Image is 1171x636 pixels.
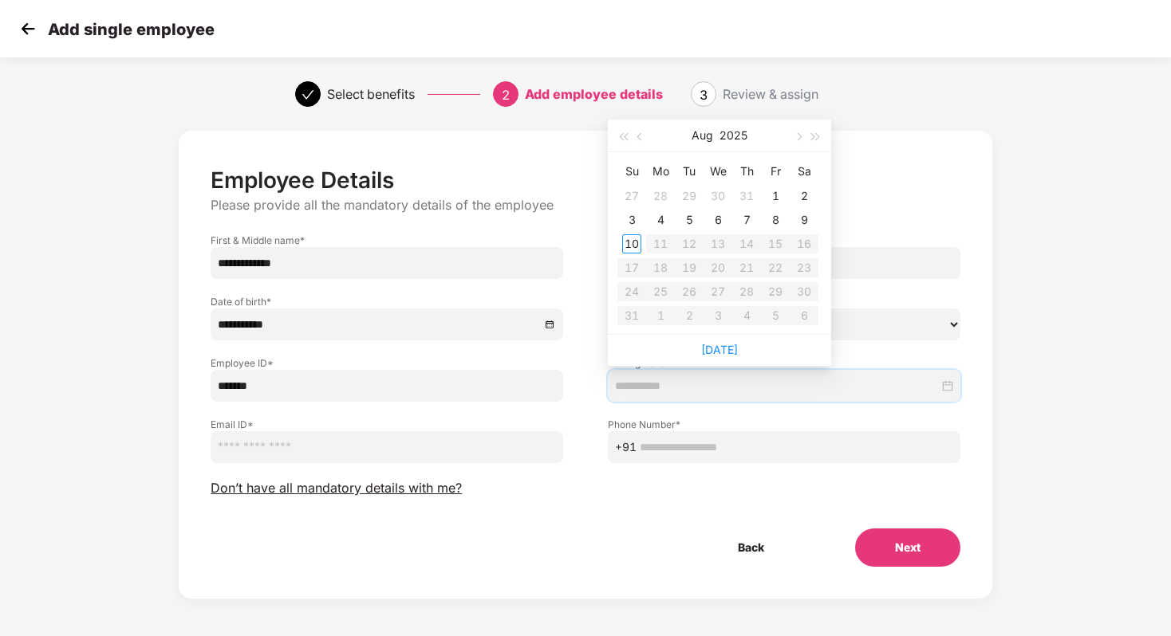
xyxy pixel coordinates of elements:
[675,159,704,184] th: Tu
[48,20,215,39] p: Add single employee
[675,208,704,232] td: 2025-08-05
[615,438,637,456] span: +91
[790,184,818,208] td: 2025-08-02
[737,186,756,206] div: 31
[302,88,314,101] span: check
[704,159,732,184] th: We
[732,159,761,184] th: Th
[608,418,960,431] label: Phone Number
[211,167,960,194] p: Employee Details
[794,186,814,206] div: 2
[545,319,556,330] span: close-circle
[790,159,818,184] th: Sa
[766,186,785,206] div: 1
[700,87,708,103] span: 3
[211,418,563,431] label: Email ID
[761,159,790,184] th: Fr
[692,120,713,151] button: Aug
[708,186,727,206] div: 30
[651,186,670,206] div: 28
[737,210,756,230] div: 7
[646,184,675,208] td: 2025-07-28
[855,528,960,567] button: Next
[680,186,699,206] div: 29
[704,184,732,208] td: 2025-07-30
[617,159,646,184] th: Su
[646,159,675,184] th: Mo
[794,210,814,230] div: 9
[708,210,727,230] div: 6
[502,87,510,103] span: 2
[211,234,563,247] label: First & Middle name
[622,234,641,253] div: 10
[617,208,646,232] td: 2025-08-03
[16,17,40,41] img: svg+xml;base64,PHN2ZyB4bWxucz0iaHR0cDovL3d3dy53My5vcmcvMjAwMC9zdmciIHdpZHRoPSIzMCIgaGVpZ2h0PSIzMC...
[211,295,563,308] label: Date of birth
[622,210,641,230] div: 3
[701,343,738,356] a: [DATE]
[732,184,761,208] td: 2025-07-31
[698,528,804,567] button: Back
[622,186,641,206] div: 27
[646,208,675,232] td: 2025-08-04
[761,184,790,208] td: 2025-08-01
[790,208,818,232] td: 2025-08-09
[617,232,646,256] td: 2025-08-10
[761,208,790,232] td: 2025-08-08
[211,356,563,370] label: Employee ID
[617,184,646,208] td: 2025-07-27
[211,197,960,214] p: Please provide all the mandatory details of the employee
[327,81,415,107] div: Select benefits
[723,81,818,107] div: Review & assign
[680,210,699,230] div: 5
[720,120,747,151] button: 2025
[675,184,704,208] td: 2025-07-29
[766,210,785,230] div: 8
[211,480,462,497] span: Don’t have all mandatory details with me?
[732,208,761,232] td: 2025-08-07
[651,210,670,230] div: 4
[704,208,732,232] td: 2025-08-06
[525,81,663,107] div: Add employee details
